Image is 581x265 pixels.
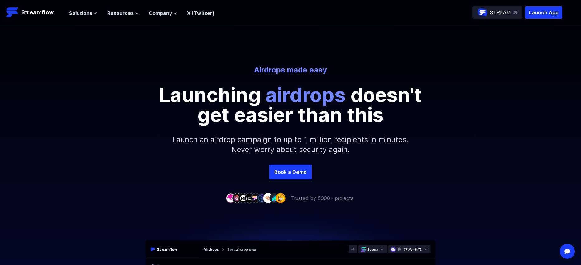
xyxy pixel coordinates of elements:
img: company-8 [269,193,279,203]
img: company-6 [257,193,267,203]
img: top-right-arrow.svg [513,11,517,14]
span: Company [149,9,172,17]
p: STREAM [490,9,511,16]
img: company-4 [244,193,254,203]
button: Launch App [525,6,562,19]
img: company-1 [226,193,236,203]
button: Solutions [69,9,97,17]
button: Resources [107,9,139,17]
div: Open Intercom Messenger [560,244,575,259]
button: Company [149,9,177,17]
p: Launch an airdrop campaign to up to 1 million recipients in minutes. Never worry about security a... [156,125,425,165]
a: X (Twitter) [187,10,214,16]
img: Streamflow Logo [6,6,19,19]
img: company-9 [276,193,286,203]
span: airdrops [266,83,346,107]
a: STREAM [472,6,522,19]
img: company-3 [238,193,248,203]
p: Streamflow [21,8,54,17]
img: company-2 [232,193,242,203]
p: Launching doesn't get easier than this [150,85,431,125]
img: company-5 [251,193,261,203]
p: Trusted by 5000+ projects [291,194,353,202]
p: Airdrops made easy [118,65,463,75]
span: Solutions [69,9,92,17]
a: Streamflow [6,6,63,19]
img: streamflow-logo-circle.png [478,7,487,17]
a: Book a Demo [269,165,312,179]
span: Resources [107,9,134,17]
img: company-7 [263,193,273,203]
